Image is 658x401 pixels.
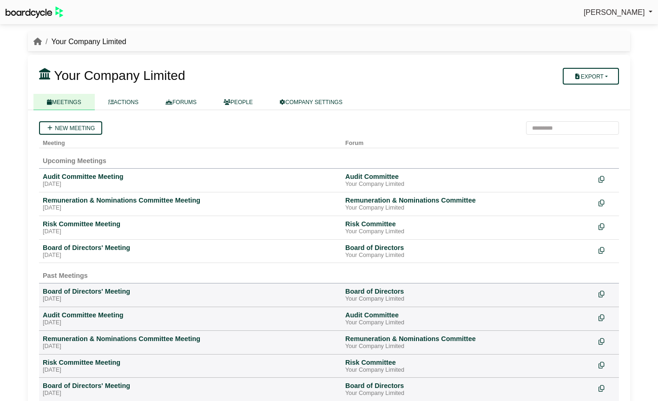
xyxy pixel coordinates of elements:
[345,287,591,296] div: Board of Directors
[43,335,338,343] div: Remuneration & Nominations Committee Meeting
[43,381,338,397] a: Board of Directors' Meeting [DATE]
[599,311,615,323] div: Make a copy
[345,220,591,228] div: Risk Committee
[43,243,338,259] a: Board of Directors' Meeting [DATE]
[43,172,338,181] div: Audit Committee Meeting
[584,8,645,16] span: [PERSON_NAME]
[345,311,591,319] div: Audit Committee
[43,358,338,374] a: Risk Committee Meeting [DATE]
[345,243,591,252] div: Board of Directors
[599,172,615,185] div: Make a copy
[345,172,591,188] a: Audit Committee Your Company Limited
[266,94,356,110] a: COMPANY SETTINGS
[43,228,338,236] div: [DATE]
[43,172,338,188] a: Audit Committee Meeting [DATE]
[95,94,152,110] a: ACTIONS
[599,243,615,256] div: Make a copy
[33,94,95,110] a: MEETINGS
[599,381,615,394] div: Make a copy
[599,335,615,347] div: Make a copy
[43,272,88,279] span: Past Meetings
[43,367,338,374] div: [DATE]
[33,36,126,48] nav: breadcrumb
[345,367,591,374] div: Your Company Limited
[43,390,338,397] div: [DATE]
[43,220,338,228] div: Risk Committee Meeting
[345,311,591,327] a: Audit Committee Your Company Limited
[345,287,591,303] a: Board of Directors Your Company Limited
[42,36,126,48] li: Your Company Limited
[345,335,591,343] div: Remuneration & Nominations Committee
[345,252,591,259] div: Your Company Limited
[43,311,338,327] a: Audit Committee Meeting [DATE]
[345,220,591,236] a: Risk Committee Your Company Limited
[43,204,338,212] div: [DATE]
[210,94,266,110] a: PEOPLE
[43,319,338,327] div: [DATE]
[6,7,63,18] img: BoardcycleBlackGreen-aaafeed430059cb809a45853b8cf6d952af9d84e6e89e1f1685b34bfd5cb7d64.svg
[43,243,338,252] div: Board of Directors' Meeting
[345,181,591,188] div: Your Company Limited
[43,343,338,350] div: [DATE]
[345,381,591,390] div: Board of Directors
[39,121,102,135] a: New meeting
[599,220,615,232] div: Make a copy
[584,7,652,19] a: [PERSON_NAME]
[43,296,338,303] div: [DATE]
[345,228,591,236] div: Your Company Limited
[599,287,615,300] div: Make a copy
[345,335,591,350] a: Remuneration & Nominations Committee Your Company Limited
[345,319,591,327] div: Your Company Limited
[345,196,591,212] a: Remuneration & Nominations Committee Your Company Limited
[43,287,338,303] a: Board of Directors' Meeting [DATE]
[43,220,338,236] a: Risk Committee Meeting [DATE]
[54,68,185,83] span: Your Company Limited
[43,196,338,212] a: Remuneration & Nominations Committee Meeting [DATE]
[345,358,591,374] a: Risk Committee Your Company Limited
[43,311,338,319] div: Audit Committee Meeting
[345,243,591,259] a: Board of Directors Your Company Limited
[342,135,595,148] th: Forum
[345,196,591,204] div: Remuneration & Nominations Committee
[345,204,591,212] div: Your Company Limited
[43,335,338,350] a: Remuneration & Nominations Committee Meeting [DATE]
[599,196,615,209] div: Make a copy
[43,358,338,367] div: Risk Committee Meeting
[43,196,338,204] div: Remuneration & Nominations Committee Meeting
[43,181,338,188] div: [DATE]
[345,390,591,397] div: Your Company Limited
[39,135,342,148] th: Meeting
[152,94,210,110] a: FORUMS
[43,252,338,259] div: [DATE]
[43,381,338,390] div: Board of Directors' Meeting
[563,68,619,85] button: Export
[599,358,615,371] div: Make a copy
[345,343,591,350] div: Your Company Limited
[345,172,591,181] div: Audit Committee
[345,296,591,303] div: Your Company Limited
[345,381,591,397] a: Board of Directors Your Company Limited
[43,157,106,164] span: Upcoming Meetings
[345,358,591,367] div: Risk Committee
[43,287,338,296] div: Board of Directors' Meeting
